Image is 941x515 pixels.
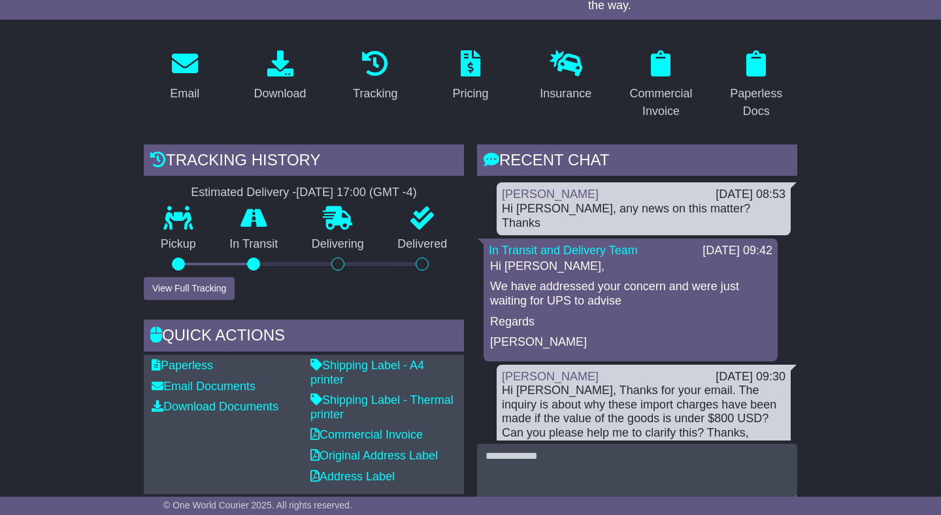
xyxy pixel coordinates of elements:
a: Tracking [344,46,406,107]
a: [PERSON_NAME] [502,370,599,383]
div: [DATE] 09:30 [716,370,785,384]
span: © One World Courier 2025. All rights reserved. [163,500,352,510]
a: Email Documents [152,380,256,393]
div: Hi [PERSON_NAME], Thanks for your email. The inquiry is about why these import charges have been ... [502,384,785,454]
div: Download [254,85,306,103]
p: Regards [490,315,771,329]
a: Paperless Docs [715,46,797,125]
a: In Transit and Delivery Team [489,244,638,257]
p: Hi [PERSON_NAME], [490,259,771,274]
div: [DATE] 08:53 [716,188,785,202]
a: Shipping Label - A4 printer [310,359,424,386]
div: Paperless Docs [723,85,789,120]
div: Tracking history [144,144,464,180]
a: Insurance [531,46,600,107]
p: Delivered [381,237,465,252]
a: Commercial Invoice [310,428,423,441]
a: [PERSON_NAME] [502,188,599,201]
div: Quick Actions [144,320,464,355]
a: Download [246,46,315,107]
div: RECENT CHAT [477,144,797,180]
a: Paperless [152,359,213,372]
a: Shipping Label - Thermal printer [310,393,454,421]
div: Hi [PERSON_NAME], any news on this matter? Thanks [502,202,785,230]
a: Download Documents [152,400,278,413]
a: Original Address Label [310,449,438,462]
p: [PERSON_NAME] [490,335,771,350]
div: [DATE] 17:00 (GMT -4) [296,186,416,200]
div: Tracking [353,85,397,103]
div: Estimated Delivery - [144,186,464,200]
a: Email [161,46,208,107]
p: We have addressed your concern and were just waiting for UPS to advise [490,280,771,308]
p: In Transit [213,237,295,252]
p: Pickup [144,237,213,252]
a: Pricing [444,46,497,107]
div: Commercial Invoice [629,85,694,120]
div: [DATE] 09:42 [702,244,772,258]
div: Email [170,85,199,103]
button: View Full Tracking [144,277,235,300]
p: Delivering [295,237,381,252]
a: Commercial Invoice [620,46,702,125]
a: Address Label [310,470,395,483]
div: Pricing [453,85,489,103]
div: Insurance [540,85,591,103]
